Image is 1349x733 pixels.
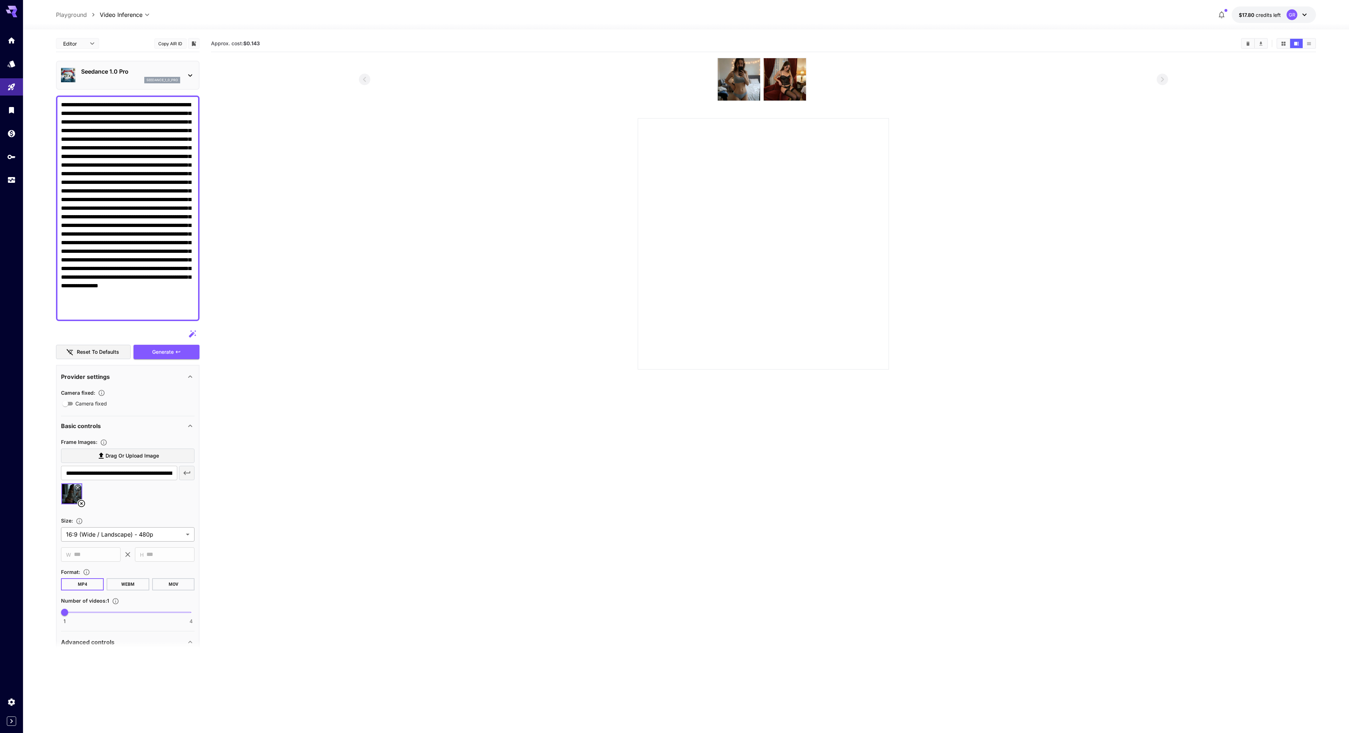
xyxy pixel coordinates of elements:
span: H [140,551,144,559]
button: Upload frame images. [97,439,110,446]
button: WEBM [107,578,149,590]
label: Drag or upload image [61,449,195,463]
span: 1 [64,618,66,625]
img: 9wfFrcAAAABklEQVQDAL5iXTVZOqqzAAAAAElFTkSuQmCC [764,58,806,101]
button: Add to library [191,39,197,48]
span: Generate [152,348,174,357]
button: Show media in video view [1290,39,1303,48]
button: Adjust the dimensions of the generated image by specifying its width and height in pixels, or sel... [73,518,86,525]
div: Wallet [7,129,16,138]
button: Download All [1255,39,1267,48]
button: Generate [134,345,200,359]
button: Expand sidebar [7,716,16,726]
div: API Keys [7,152,16,161]
a: Playground [56,10,87,19]
button: Clear All [1242,39,1254,48]
span: credits left [1256,12,1281,18]
div: Library [7,106,16,115]
img: 9GTE5EAAAABklEQVQDAEfAcp4rsDidAAAAAElFTkSuQmCC [718,58,760,101]
span: 4 [189,618,193,625]
div: Provider settings [61,368,195,385]
button: Reset to defaults [56,345,131,359]
b: $0.143 [243,40,260,46]
span: Approx. cost: [211,40,260,46]
div: Home [7,36,16,45]
div: Advanced controls [61,634,195,651]
button: Show media in list view [1303,39,1315,48]
span: Camera fixed [75,400,107,407]
p: Basic controls [61,422,101,430]
div: Clear AllDownload All [1241,38,1268,49]
div: Basic controls [61,417,195,435]
p: Seedance 1.0 Pro [81,67,180,76]
button: $17.79532GR [1232,6,1316,23]
span: Number of videos : 1 [61,598,109,604]
span: Frame Images : [61,439,97,445]
span: Video Inference [100,10,142,19]
div: Usage [7,176,16,185]
p: seedance_1_0_pro [146,78,178,83]
div: GR [1287,9,1297,20]
div: $17.79532 [1239,11,1281,19]
button: Copy AIR ID [154,38,187,49]
span: $17.80 [1239,12,1256,18]
span: Camera fixed : [61,390,95,396]
p: Advanced controls [61,638,114,646]
nav: breadcrumb [56,10,100,19]
button: Specify how many videos to generate in a single request. Each video generation will be charged se... [109,598,122,605]
span: W [66,551,71,559]
div: Settings [7,697,16,706]
p: Provider settings [61,372,110,381]
span: Drag or upload image [106,451,159,460]
div: Models [7,59,16,68]
button: Choose the file format for the output video. [80,569,93,576]
span: Editor [63,40,85,47]
span: Size : [61,518,73,524]
button: MP4 [61,578,104,590]
div: Playground [7,83,16,92]
div: Seedance 1.0 Proseedance_1_0_pro [61,64,195,86]
span: Format : [61,569,80,575]
button: MOV [152,578,195,590]
span: 16:9 (Wide / Landscape) - 480p [66,530,183,539]
button: Show media in grid view [1277,39,1290,48]
div: Show media in grid viewShow media in video viewShow media in list view [1277,38,1316,49]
